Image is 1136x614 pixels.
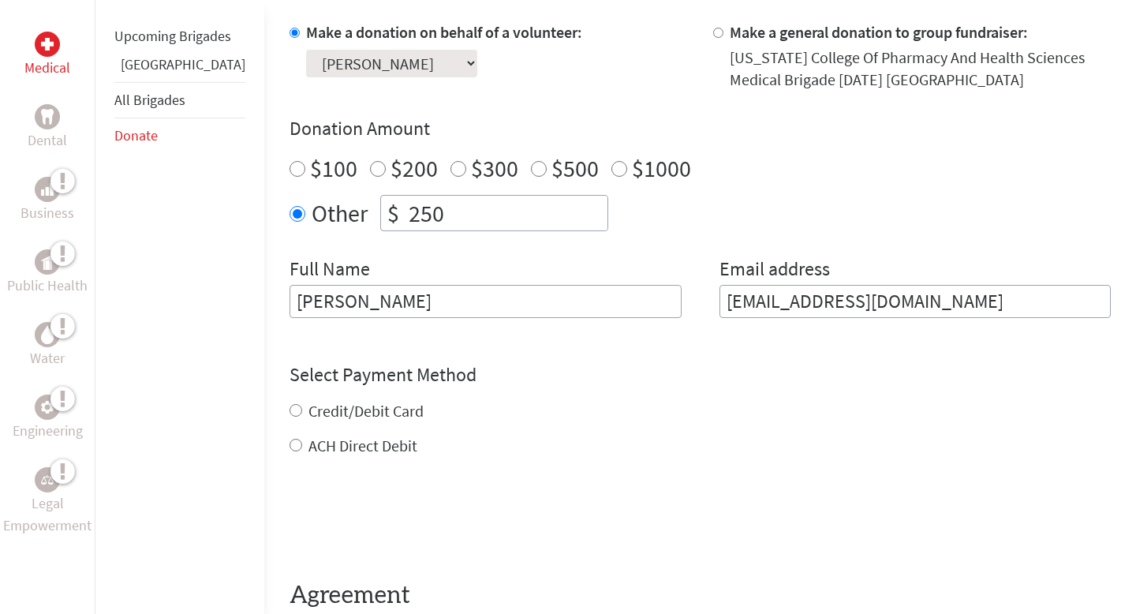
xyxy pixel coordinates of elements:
label: Email address [719,256,830,285]
div: Medical [35,32,60,57]
p: Public Health [7,275,88,297]
p: Legal Empowerment [3,492,92,537]
a: WaterWater [30,322,65,369]
a: Public HealthPublic Health [7,249,88,297]
label: ACH Direct Debit [308,436,417,455]
a: DentalDental [28,104,67,152]
div: Legal Empowerment [35,467,60,492]
img: Medical [41,38,54,51]
label: Other [312,195,368,231]
input: Your Email [719,285,1112,318]
label: $1000 [632,153,691,183]
label: $300 [471,153,518,183]
label: Make a donation on behalf of a volunteer: [306,22,582,42]
a: BusinessBusiness [21,177,74,224]
img: Business [41,183,54,196]
a: Legal EmpowermentLegal Empowerment [3,467,92,537]
label: $100 [310,153,357,183]
li: Donate [114,118,245,153]
p: Dental [28,129,67,152]
li: All Brigades [114,82,245,118]
p: Business [21,202,74,224]
input: Enter Amount [405,196,607,230]
img: Engineering [41,401,54,414]
p: Water [30,347,65,369]
img: Water [41,325,54,343]
p: Medical [24,57,70,79]
a: MedicalMedical [24,32,70,79]
label: $500 [551,153,599,183]
label: Full Name [290,256,370,285]
a: All Brigades [114,91,185,109]
input: Enter Full Name [290,285,682,318]
h4: Donation Amount [290,116,1111,141]
img: Public Health [41,254,54,270]
div: Public Health [35,249,60,275]
a: [GEOGRAPHIC_DATA] [121,55,245,73]
h4: Select Payment Method [290,362,1111,387]
img: Legal Empowerment [41,475,54,485]
p: Engineering [13,420,83,442]
a: Upcoming Brigades [114,27,231,45]
iframe: reCAPTCHA [290,489,529,550]
label: Make a general donation to group fundraiser: [730,22,1028,42]
label: Credit/Debit Card [308,401,424,421]
div: $ [381,196,405,230]
li: Panama [114,54,245,82]
div: Engineering [35,395,60,420]
h4: Agreement [290,582,1111,610]
div: Dental [35,104,60,129]
img: Dental [41,109,54,124]
div: Water [35,322,60,347]
li: Upcoming Brigades [114,19,245,54]
a: Donate [114,126,158,144]
a: EngineeringEngineering [13,395,83,442]
label: $200 [390,153,438,183]
div: [US_STATE] College Of Pharmacy And Health Sciences Medical Brigade [DATE] [GEOGRAPHIC_DATA] [730,47,1112,91]
div: Business [35,177,60,202]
